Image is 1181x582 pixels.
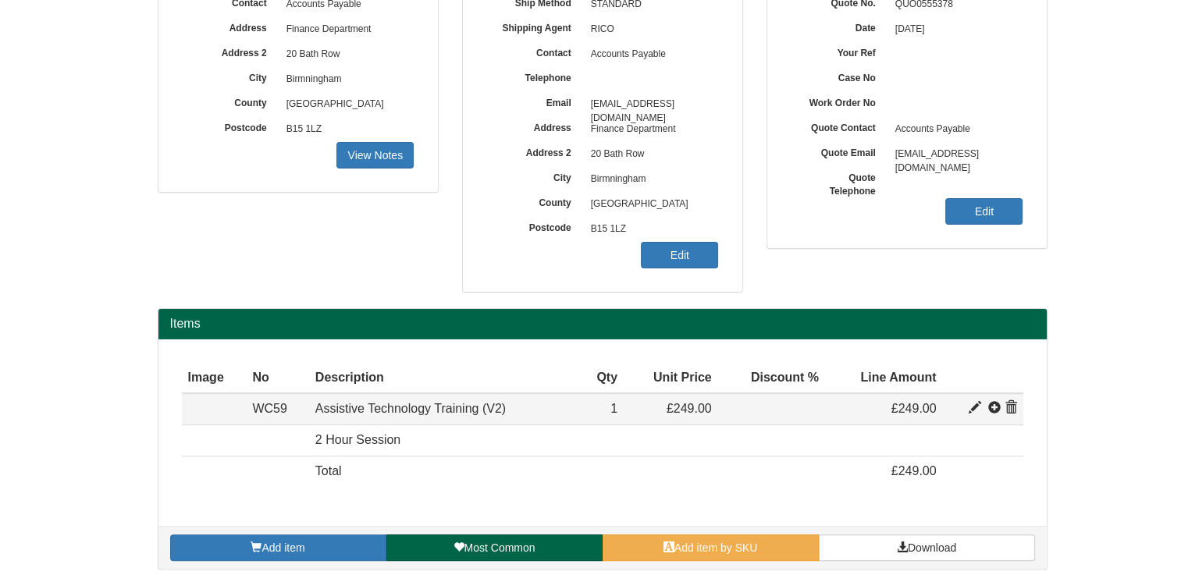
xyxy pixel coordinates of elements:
th: No [246,363,308,394]
span: Assistive Technology Training (V2) [315,402,506,415]
label: Address 2 [182,42,279,60]
span: B15 1LZ [583,217,719,242]
span: Download [908,541,956,554]
th: Line Amount [825,363,943,394]
label: Quote Email [791,142,888,160]
a: View Notes [336,142,414,169]
label: County [486,192,583,210]
span: 20 Bath Row [583,142,719,167]
span: 20 Bath Row [279,42,414,67]
span: Add item by SKU [674,541,758,554]
label: Date [791,17,888,35]
label: County [182,92,279,110]
td: WC59 [246,393,308,424]
a: Edit [945,198,1023,225]
span: £249.00 [667,402,712,415]
label: City [486,167,583,185]
label: Case No [791,67,888,85]
span: Birmningham [583,167,719,192]
span: RICO [583,17,719,42]
label: Email [486,92,583,110]
span: Finance Department [279,17,414,42]
h2: Items [170,317,1035,331]
span: Birmningham [279,67,414,92]
span: Accounts Payable [888,117,1023,142]
th: Qty [579,363,624,394]
label: Quote Telephone [791,167,888,198]
span: [DATE] [888,17,1023,42]
span: Accounts Payable [583,42,719,67]
th: Discount % [718,363,825,394]
label: Telephone [486,67,583,85]
th: Unit Price [624,363,718,394]
th: Description [309,363,579,394]
span: Most Common [464,541,535,554]
a: Download [819,534,1035,561]
span: £249.00 [891,464,937,477]
span: [EMAIL_ADDRESS][DOMAIN_NAME] [583,92,719,117]
td: Total [309,456,579,487]
label: Work Order No [791,92,888,110]
label: Address [486,117,583,135]
label: Quote Contact [791,117,888,135]
span: 1 [610,402,617,415]
span: Add item [261,541,304,554]
span: 2 Hour Session [315,433,400,446]
th: Image [182,363,247,394]
label: City [182,67,279,85]
span: [EMAIL_ADDRESS][DOMAIN_NAME] [888,142,1023,167]
label: Postcode [486,217,583,235]
label: Address [182,17,279,35]
span: Finance Department [583,117,719,142]
label: Your Ref [791,42,888,60]
label: Shipping Agent [486,17,583,35]
span: £249.00 [891,402,937,415]
span: [GEOGRAPHIC_DATA] [279,92,414,117]
span: [GEOGRAPHIC_DATA] [583,192,719,217]
a: Edit [641,242,718,268]
label: Postcode [182,117,279,135]
label: Address 2 [486,142,583,160]
span: B15 1LZ [279,117,414,142]
label: Contact [486,42,583,60]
